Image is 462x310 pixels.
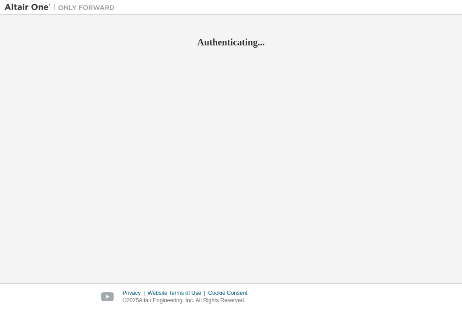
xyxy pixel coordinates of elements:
[208,289,253,297] div: Cookie Consent
[123,297,253,304] p: © 2025 Altair Engineering, Inc. All Rights Reserved.
[147,289,208,297] div: Website Terms of Use
[5,3,119,12] img: Altair One
[5,36,457,48] h2: Authenticating...
[101,292,114,302] img: youtube.svg
[123,289,147,297] div: Privacy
